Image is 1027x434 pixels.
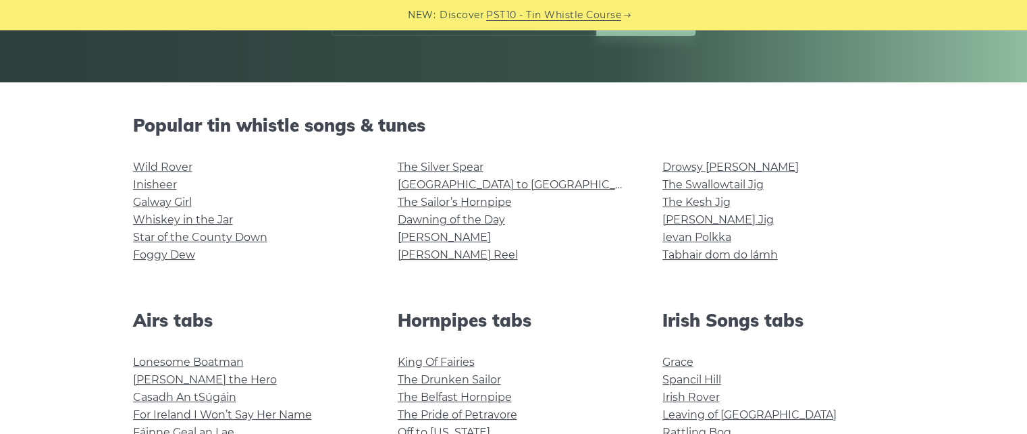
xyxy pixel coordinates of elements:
[398,213,505,226] a: Dawning of the Day
[662,310,895,331] h2: Irish Songs tabs
[398,248,518,261] a: [PERSON_NAME] Reel
[133,231,267,244] a: Star of the County Down
[133,213,233,226] a: Whiskey in the Jar
[133,408,312,421] a: For Ireland I Won’t Say Her Name
[662,391,720,404] a: Irish Rover
[133,356,244,369] a: Lonesome Boatman
[133,161,192,173] a: Wild Rover
[398,356,475,369] a: King Of Fairies
[662,231,731,244] a: Ievan Polkka
[662,373,721,386] a: Spancil Hill
[662,213,774,226] a: [PERSON_NAME] Jig
[133,391,236,404] a: Casadh An tSúgáin
[133,248,195,261] a: Foggy Dew
[398,391,512,404] a: The Belfast Hornpipe
[662,408,837,421] a: Leaving of [GEOGRAPHIC_DATA]
[398,373,501,386] a: The Drunken Sailor
[133,310,365,331] h2: Airs tabs
[398,231,491,244] a: [PERSON_NAME]
[408,7,436,23] span: NEW:
[440,7,484,23] span: Discover
[662,161,799,173] a: Drowsy [PERSON_NAME]
[133,178,177,191] a: Inisheer
[398,408,517,421] a: The Pride of Petravore
[662,356,693,369] a: Grace
[398,178,647,191] a: [GEOGRAPHIC_DATA] to [GEOGRAPHIC_DATA]
[133,196,192,209] a: Galway Girl
[398,310,630,331] h2: Hornpipes tabs
[133,115,895,136] h2: Popular tin whistle songs & tunes
[133,373,277,386] a: [PERSON_NAME] the Hero
[662,178,764,191] a: The Swallowtail Jig
[662,196,731,209] a: The Kesh Jig
[398,196,512,209] a: The Sailor’s Hornpipe
[662,248,778,261] a: Tabhair dom do lámh
[398,161,483,173] a: The Silver Spear
[486,7,621,23] a: PST10 - Tin Whistle Course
